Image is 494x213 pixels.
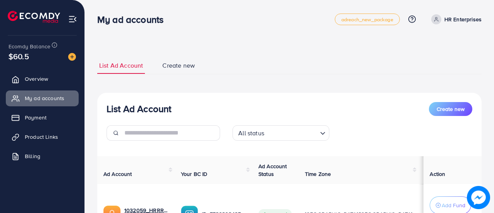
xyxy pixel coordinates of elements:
[162,61,195,70] span: Create new
[258,162,287,178] span: Ad Account Status
[68,53,76,61] img: image
[6,90,79,106] a: My ad accounts
[429,102,472,116] button: Create new
[467,186,490,209] img: image
[8,11,60,23] img: logo
[6,71,79,87] a: Overview
[25,75,48,83] span: Overview
[97,14,170,25] h3: My ad accounts
[25,152,40,160] span: Billing
[6,110,79,125] a: Payment
[25,133,58,141] span: Product Links
[305,170,331,178] span: Time Zone
[6,148,79,164] a: Billing
[267,126,317,139] input: Search for option
[237,128,266,139] span: All status
[6,129,79,145] a: Product Links
[9,43,50,50] span: Ecomdy Balance
[25,94,64,102] span: My ad accounts
[107,103,171,114] h3: List Ad Account
[68,15,77,24] img: menu
[442,201,465,210] p: Add Fund
[99,61,143,70] span: List Ad Account
[437,105,465,113] span: Create new
[430,170,445,178] span: Action
[9,51,29,62] span: $60.5
[335,14,400,25] a: adreach_new_package
[232,125,329,141] div: Search for option
[181,170,208,178] span: Your BC ID
[444,15,482,24] p: HR Enterprises
[341,17,393,22] span: adreach_new_package
[25,114,46,121] span: Payment
[428,14,482,24] a: HR Enterprises
[103,170,132,178] span: Ad Account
